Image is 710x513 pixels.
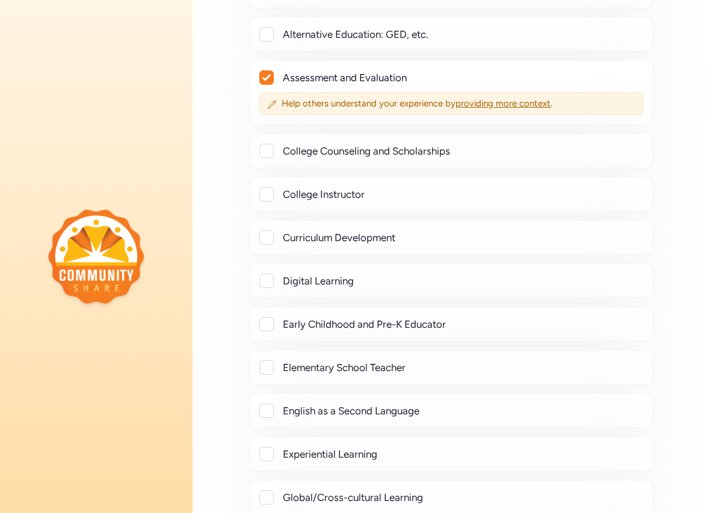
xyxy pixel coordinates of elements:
div: English as a Second Language [283,404,643,418]
div: Alternative Education: GED, etc. [283,27,643,41]
div: Assessment and Evaluation [283,70,643,85]
div: Digital Learning [283,274,643,288]
span: providing more context [455,98,551,109]
img: logo [48,209,144,304]
div: Experiential Learning [283,447,643,461]
div: College Counseling and Scholarships [283,144,643,158]
span: Help others understand your experience by . [282,97,635,109]
div: Elementary School Teacher [283,360,643,375]
div: Early Childhood and Pre-K Educator [283,317,643,331]
div: College Instructor [283,187,643,201]
div: Global/Cross-cultural Learning [283,490,643,505]
div: Curriculum Development [283,230,643,245]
